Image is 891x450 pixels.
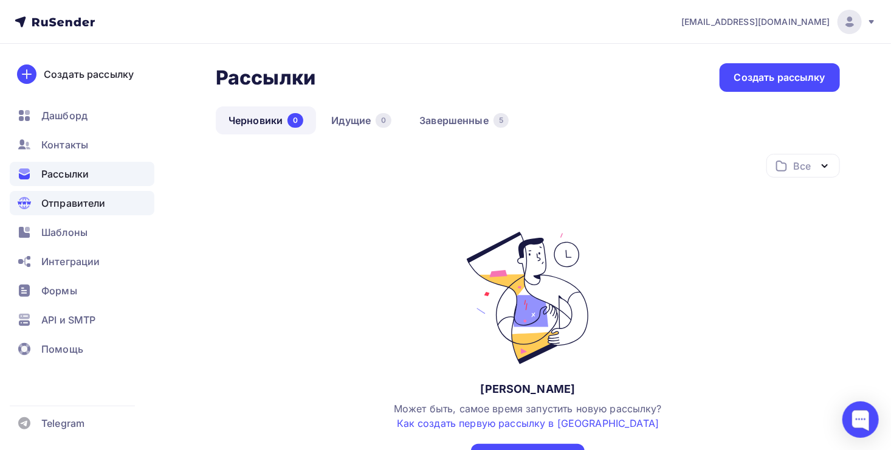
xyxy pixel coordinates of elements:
a: Рассылки [10,162,154,186]
div: [PERSON_NAME] [481,382,576,396]
span: Дашборд [41,108,88,123]
span: Рассылки [41,167,89,181]
a: Черновики0 [216,106,316,134]
a: Как создать первую рассылку в [GEOGRAPHIC_DATA] [397,417,659,429]
span: Контакты [41,137,88,152]
a: Завершенные5 [407,106,521,134]
button: Все [766,154,840,178]
div: 5 [494,113,509,128]
div: 0 [376,113,391,128]
div: Создать рассылку [44,67,134,81]
span: API и SMTP [41,313,95,327]
a: Шаблоны [10,220,154,244]
span: Интеграции [41,254,100,269]
span: [EMAIL_ADDRESS][DOMAIN_NAME] [681,16,830,28]
a: Формы [10,279,154,303]
span: Шаблоны [41,225,88,240]
h2: Рассылки [216,66,315,90]
span: Может быть, самое время запустить новую рассылку? [394,403,662,429]
div: Все [794,159,811,173]
span: Формы [41,283,77,298]
a: [EMAIL_ADDRESS][DOMAIN_NAME] [681,10,876,34]
span: Помощь [41,342,83,356]
div: Создать рассылку [734,71,825,85]
a: Отправители [10,191,154,215]
a: Дашборд [10,103,154,128]
a: Идущие0 [318,106,404,134]
span: Telegram [41,416,84,431]
div: 0 [287,113,303,128]
span: Отправители [41,196,106,210]
a: Контакты [10,133,154,157]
